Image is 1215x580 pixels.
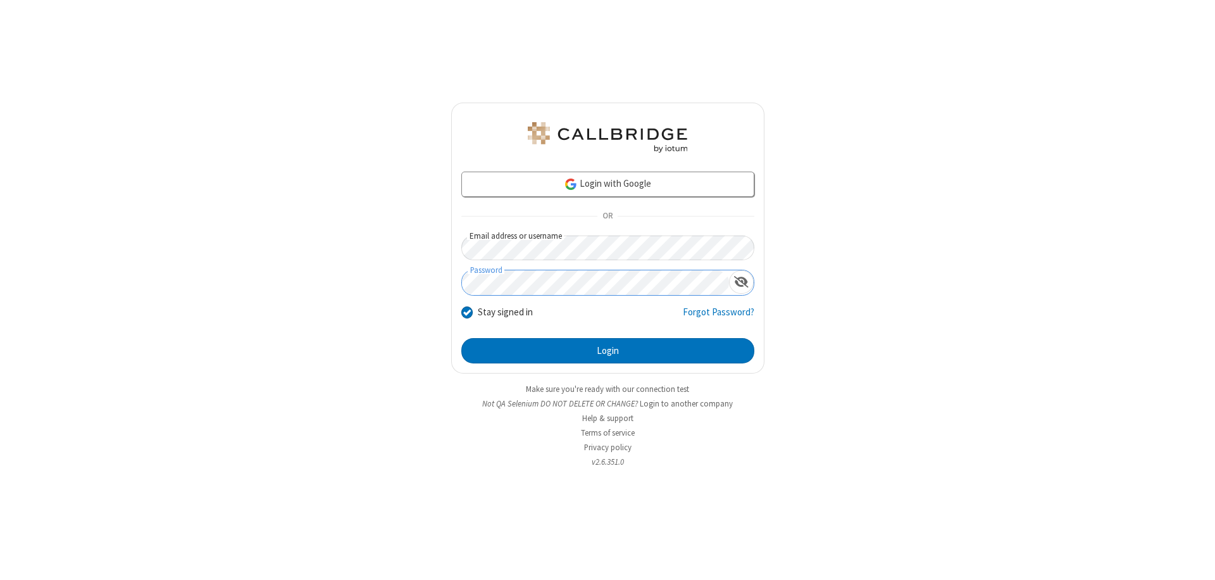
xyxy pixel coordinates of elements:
div: Show password [729,270,754,294]
iframe: Chat [1183,547,1206,571]
label: Stay signed in [478,305,533,320]
a: Privacy policy [584,442,632,453]
a: Terms of service [581,427,635,438]
li: v2.6.351.0 [451,456,764,468]
button: Login to another company [640,398,733,410]
li: Not QA Selenium DO NOT DELETE OR CHANGE? [451,398,764,410]
img: QA Selenium DO NOT DELETE OR CHANGE [525,122,690,153]
span: OR [597,208,618,225]
a: Make sure you're ready with our connection test [526,384,689,394]
img: google-icon.png [564,177,578,191]
input: Password [462,270,729,295]
a: Forgot Password? [683,305,754,329]
input: Email address or username [461,236,754,260]
button: Login [461,338,754,363]
a: Help & support [582,413,633,424]
a: Login with Google [461,172,754,197]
